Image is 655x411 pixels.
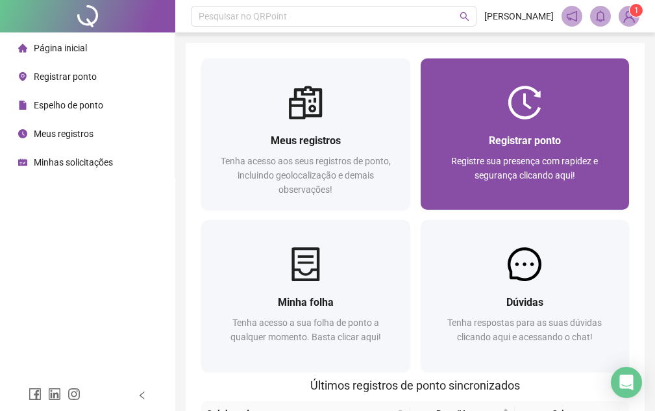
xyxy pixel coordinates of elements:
[18,101,27,110] span: file
[634,6,639,15] span: 1
[489,134,561,147] span: Registrar ponto
[29,388,42,401] span: facebook
[201,58,410,210] a: Meus registrosTenha acesso aos seus registros de ponto, incluindo geolocalização e demais observa...
[506,296,543,308] span: Dúvidas
[421,220,630,371] a: DúvidasTenha respostas para as suas dúvidas clicando aqui e acessando o chat!
[34,71,97,82] span: Registrar ponto
[221,156,391,195] span: Tenha acesso aos seus registros de ponto, incluindo geolocalização e demais observações!
[230,318,381,342] span: Tenha acesso a sua folha de ponto a qualquer momento. Basta clicar aqui!
[34,129,93,139] span: Meus registros
[566,10,578,22] span: notification
[278,296,334,308] span: Minha folha
[447,318,602,342] span: Tenha respostas para as suas dúvidas clicando aqui e acessando o chat!
[460,12,469,21] span: search
[34,43,87,53] span: Página inicial
[421,58,630,210] a: Registrar pontoRegistre sua presença com rapidez e segurança clicando aqui!
[18,72,27,81] span: environment
[34,100,103,110] span: Espelho de ponto
[138,391,147,400] span: left
[34,157,113,168] span: Minhas solicitações
[201,220,410,371] a: Minha folhaTenha acesso a sua folha de ponto a qualquer momento. Basta clicar aqui!
[48,388,61,401] span: linkedin
[619,6,639,26] img: 95130
[611,367,642,398] div: Open Intercom Messenger
[630,4,643,17] sup: Atualize o seu contato no menu Meus Dados
[451,156,598,181] span: Registre sua presença com rapidez e segurança clicando aqui!
[18,44,27,53] span: home
[484,9,554,23] span: [PERSON_NAME]
[595,10,606,22] span: bell
[18,129,27,138] span: clock-circle
[271,134,341,147] span: Meus registros
[68,388,80,401] span: instagram
[310,379,520,392] span: Últimos registros de ponto sincronizados
[18,158,27,167] span: schedule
